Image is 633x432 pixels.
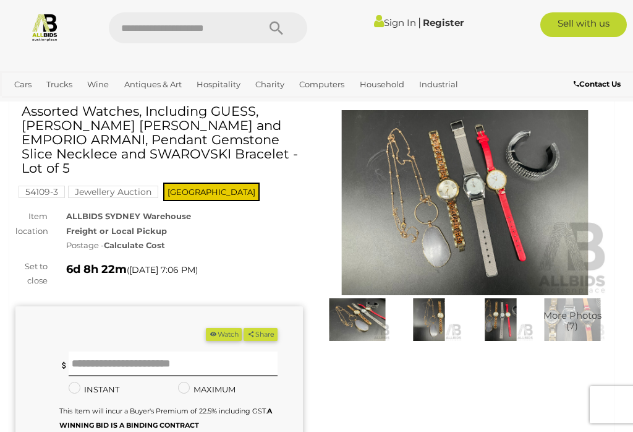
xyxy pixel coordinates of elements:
[396,298,462,340] img: Assorted Watches, Including GUESS, CALVIN KLEIN and EMPORIO ARMANI, Pendant Gemstone Slice Neckle...
[574,77,624,91] a: Contact Us
[66,211,191,221] strong: ALLBIDS SYDNEY Warehouse
[9,74,36,95] a: Cars
[82,74,114,95] a: Wine
[66,226,167,236] strong: Freight or Local Pickup
[321,110,609,295] img: Assorted Watches, Including GUESS, CALVIN KLEIN and EMPORIO ARMANI, Pendant Gemstone Slice Neckle...
[129,264,195,275] span: [DATE] 7:06 PM
[101,95,136,115] a: Sports
[414,74,463,95] a: Industrial
[19,186,65,198] mark: 54109-3
[206,328,242,341] li: Watch this item
[22,104,300,175] h1: Assorted Watches, Including GUESS, [PERSON_NAME] [PERSON_NAME] and EMPORIO ARMANI, Pendant Gemsto...
[19,187,65,197] a: 54109-3
[68,186,158,198] mark: Jewellery Auction
[68,187,158,197] a: Jewellery Auction
[192,74,245,95] a: Hospitality
[30,12,59,41] img: Allbids.com.au
[104,240,165,250] strong: Calculate Cost
[9,95,57,115] a: Jewellery
[66,262,127,276] strong: 6d 8h 22m
[59,407,272,430] small: This Item will incur a Buyer's Premium of 22.5% including GST.
[468,298,533,340] img: Assorted Watches, Including GUESS, CALVIN KLEIN and EMPORIO ARMANI, Pendant Gemstone Slice Neckle...
[178,382,236,397] label: MAXIMUM
[423,17,464,28] a: Register
[163,183,260,201] span: [GEOGRAPHIC_DATA]
[540,298,605,340] a: More Photos(7)
[6,209,57,238] div: Item location
[206,328,242,341] button: Watch
[325,298,390,340] img: Assorted Watches, Including GUESS, CALVIN KLEIN and EMPORIO ARMANI, Pendant Gemstone Slice Neckle...
[59,407,272,430] b: A WINNING BID IS A BINDING CONTRACT
[540,12,627,37] a: Sell with us
[355,74,409,95] a: Household
[540,298,605,340] img: Assorted Watches, Including GUESS, CALVIN KLEIN and EMPORIO ARMANI, Pendant Gemstone Slice Neckle...
[69,382,119,397] label: INSTANT
[127,265,198,275] span: ( )
[418,15,421,29] span: |
[142,95,239,115] a: [GEOGRAPHIC_DATA]
[244,328,278,341] button: Share
[250,74,289,95] a: Charity
[294,74,349,95] a: Computers
[66,238,302,253] div: Postage -
[374,17,416,28] a: Sign In
[119,74,187,95] a: Antiques & Art
[41,74,77,95] a: Trucks
[245,12,307,43] button: Search
[62,95,96,115] a: Office
[6,259,57,288] div: Set to close
[543,311,601,331] span: More Photos (7)
[574,79,621,89] b: Contact Us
